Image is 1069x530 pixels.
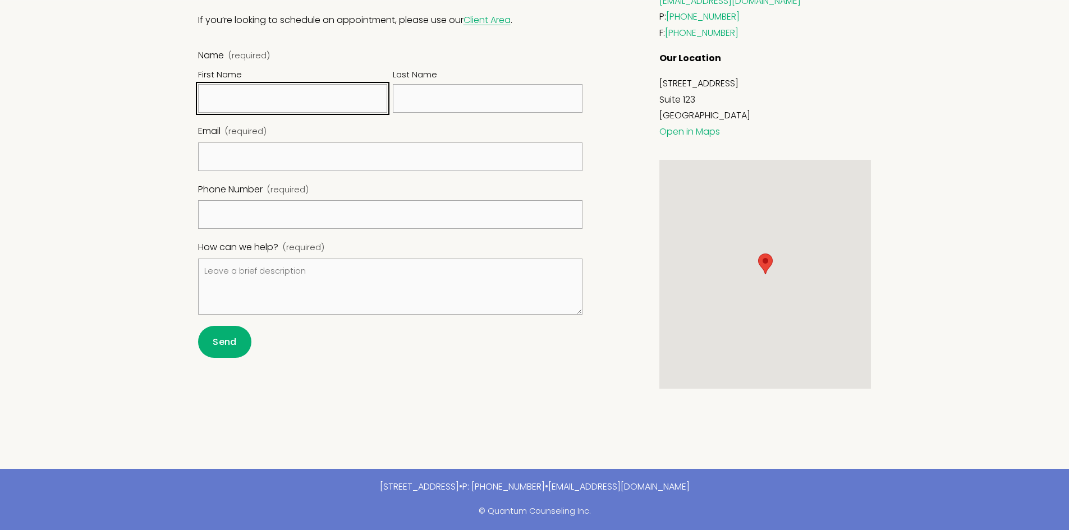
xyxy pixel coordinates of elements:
[198,48,224,64] span: Name
[198,505,871,519] p: © Quantum Counseling Inc.
[225,125,267,140] span: (required)
[198,326,252,358] button: SendSend
[665,26,738,41] a: [PHONE_NUMBER]
[464,13,511,28] a: Client Area
[659,51,721,67] strong: Our Location
[267,187,309,195] span: (required)
[283,241,324,256] span: (required)
[198,13,583,29] p: If you’re looking to schedule an appointment, please use our .
[380,480,459,496] a: [STREET_ADDRESS]
[228,53,270,61] span: (required)
[198,68,388,84] div: First Name
[666,10,740,25] a: [PHONE_NUMBER]
[198,124,221,140] span: Email
[198,182,263,199] span: Phone Number
[213,335,236,348] span: Send
[462,480,545,496] a: P: [PHONE_NUMBER]
[659,125,720,140] a: Open in Maps
[548,480,690,496] a: [EMAIL_ADDRESS][DOMAIN_NAME]
[758,254,773,274] div: Quantum Counseling 6912 Main Street Suite 123 Downers Grove, IL, 60516, United States
[198,240,278,256] span: How can we help?
[393,68,582,84] div: Last Name
[198,480,871,496] p: • •
[659,76,871,141] p: [STREET_ADDRESS] Suite 123 [GEOGRAPHIC_DATA]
